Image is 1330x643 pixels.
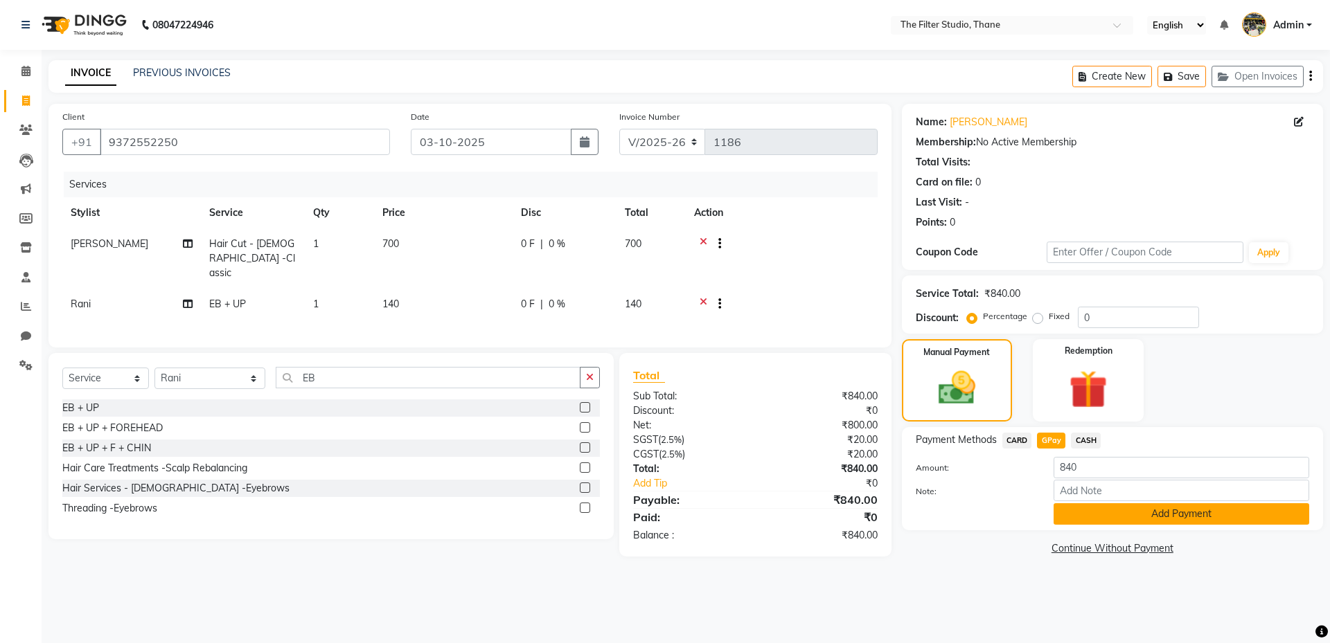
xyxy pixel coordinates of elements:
div: EB + UP [62,401,99,415]
span: 140 [625,298,641,310]
input: Search or Scan [276,367,580,388]
th: Total [617,197,686,228]
span: Total [633,368,665,383]
div: Card on file: [916,175,973,190]
span: 2.5% [662,449,682,460]
span: CARD [1002,433,1032,449]
th: Disc [513,197,617,228]
label: Amount: [905,462,1043,474]
button: Open Invoices [1212,66,1304,87]
div: Balance : [623,528,755,543]
div: Last Visit: [916,195,962,210]
div: Total: [623,462,755,476]
div: ( ) [623,447,755,462]
span: [PERSON_NAME] [71,237,148,250]
button: Save [1158,66,1206,87]
span: 2.5% [661,434,682,445]
label: Invoice Number [619,111,680,123]
label: Manual Payment [923,346,990,359]
span: | [540,297,543,311]
span: GPay [1037,433,1065,449]
div: Services [64,172,888,197]
div: Service Total: [916,287,979,301]
div: Hair Care Treatments -Scalp Rebalancing [62,461,247,476]
div: No Active Membership [916,135,1309,150]
div: ₹0 [777,476,887,491]
span: Admin [1273,18,1304,33]
label: Note: [905,485,1043,498]
button: Apply [1249,242,1288,263]
th: Qty [305,197,374,228]
div: Discount: [916,311,959,325]
div: Payable: [623,491,755,508]
input: Amount [1054,457,1309,478]
th: Stylist [62,197,201,228]
div: Total Visits: [916,155,970,170]
div: ₹840.00 [755,462,887,476]
div: ₹0 [755,509,887,525]
div: - [965,195,969,210]
div: ₹840.00 [755,491,887,508]
div: EB + UP + FOREHEAD [62,421,163,435]
span: | [540,237,543,251]
div: Points: [916,215,947,230]
a: PREVIOUS INVOICES [133,66,231,79]
th: Action [686,197,878,228]
th: Price [374,197,513,228]
span: 0 F [521,297,535,311]
img: _gift.svg [1057,365,1119,413]
div: ₹840.00 [984,287,1020,301]
button: Add Payment [1054,503,1309,525]
input: Add Note [1054,480,1309,501]
div: Coupon Code [916,245,1047,260]
input: Search by Name/Mobile/Email/Code [100,129,390,155]
div: 0 [950,215,955,230]
span: 0 % [549,237,565,251]
span: CASH [1071,433,1101,449]
span: SGST [633,433,658,446]
a: Continue Without Payment [905,541,1320,556]
label: Fixed [1049,310,1070,323]
span: 700 [625,237,641,250]
span: 1 [313,237,319,250]
span: Rani [71,298,91,310]
a: Add Tip [623,476,777,491]
span: Hair Cut - [DEMOGRAPHIC_DATA] -Classic [209,237,295,279]
div: ₹840.00 [755,528,887,543]
span: 700 [382,237,399,250]
a: [PERSON_NAME] [950,115,1027,129]
div: ₹20.00 [755,433,887,447]
b: 08047224946 [152,6,213,44]
div: Threading -Eyebrows [62,501,157,516]
img: Admin [1242,12,1266,37]
span: 1 [313,298,319,310]
div: Paid: [623,509,755,525]
div: Discount: [623,404,755,418]
div: Hair Services - [DEMOGRAPHIC_DATA] -Eyebrows [62,481,290,496]
label: Date [411,111,429,123]
img: logo [35,6,130,44]
label: Redemption [1065,345,1112,357]
label: Client [62,111,85,123]
div: Membership: [916,135,976,150]
div: 0 [975,175,981,190]
label: Percentage [983,310,1027,323]
button: Create New [1072,66,1152,87]
div: ₹840.00 [755,389,887,404]
img: _cash.svg [927,367,987,409]
span: CGST [633,448,659,460]
input: Enter Offer / Coupon Code [1047,242,1243,263]
div: Name: [916,115,947,129]
span: 0 F [521,237,535,251]
div: Net: [623,418,755,433]
a: INVOICE [65,61,116,86]
span: EB + UP [209,298,246,310]
div: ₹20.00 [755,447,887,462]
div: ₹0 [755,404,887,418]
th: Service [201,197,305,228]
div: ₹800.00 [755,418,887,433]
div: ( ) [623,433,755,447]
span: Payment Methods [916,433,997,447]
div: EB + UP + F + CHIN [62,441,151,455]
button: +91 [62,129,101,155]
